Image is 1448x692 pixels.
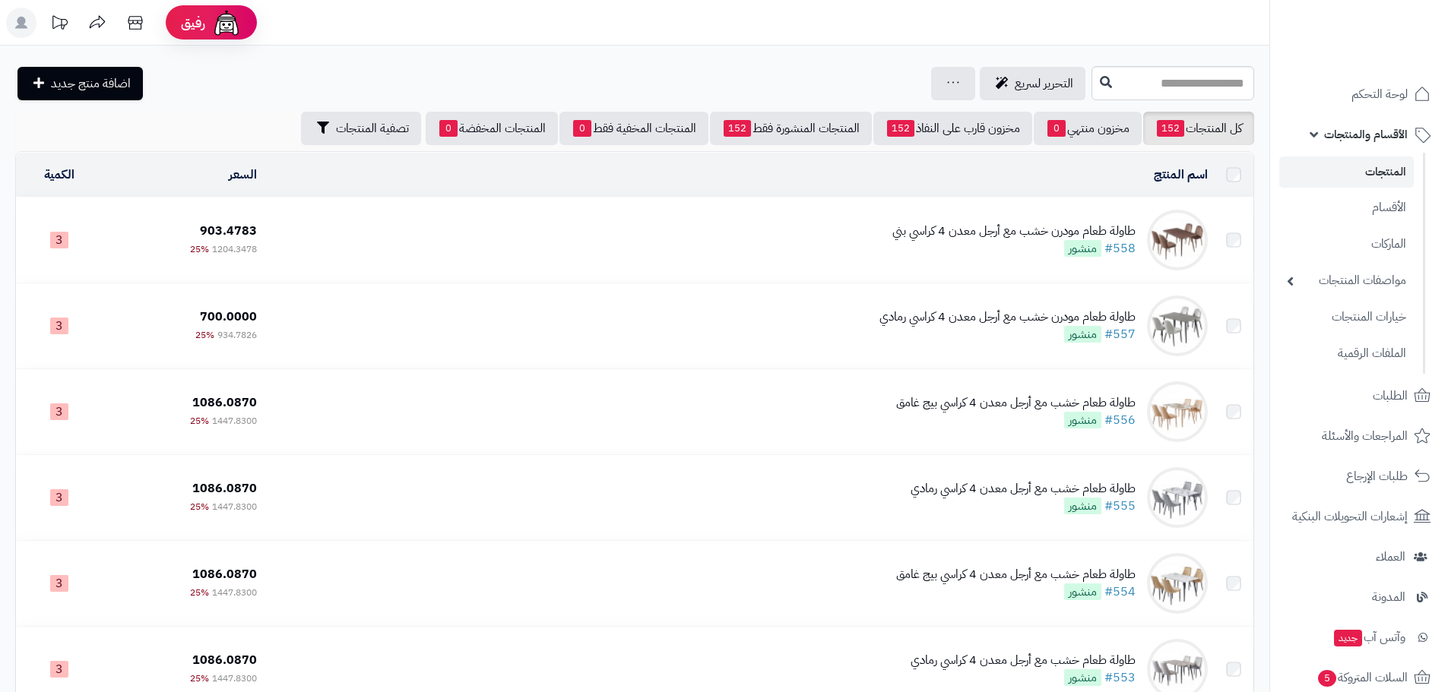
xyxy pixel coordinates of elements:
[190,586,209,599] span: 25%
[40,8,78,42] a: تحديثات المنصة
[50,232,68,248] span: 3
[1334,630,1362,646] span: جديد
[559,112,708,145] a: المنتجات المخفية فقط0
[873,112,1032,145] a: مخزون قارب على النفاذ152
[892,223,1136,240] div: طاولة طعام مودرن خشب مع أرجل معدن 4 كراسي بني
[190,242,209,256] span: 25%
[1279,619,1439,656] a: وآتس آبجديد
[1346,466,1408,487] span: طلبات الإرجاع
[1317,667,1408,688] span: السلات المتروكة
[426,112,558,145] a: المنتجات المخفضة0
[50,489,68,506] span: 3
[192,565,257,583] span: 1086.0870
[1279,228,1414,261] a: الماركات
[1324,124,1408,145] span: الأقسام والمنتجات
[1064,326,1101,343] span: منشور
[1279,337,1414,370] a: الملفات الرقمية
[1279,458,1439,495] a: طلبات الإرجاع
[192,393,257,412] span: 1086.0870
[192,651,257,669] span: 1086.0870
[1147,381,1208,442] img: طاولة طعام خشب مع أرجل معدن 4 كراسي بيج غامق
[1034,112,1142,145] a: مخزون منتهي0
[17,67,143,100] a: اضافة منتج جديد
[573,120,591,137] span: 0
[1143,112,1254,145] a: كل المنتجات152
[50,318,68,334] span: 3
[1351,84,1408,105] span: لوحة التحكم
[1279,498,1439,535] a: إشعارات التحويلات البنكية
[1015,74,1073,93] span: التحرير لسريع
[1279,539,1439,575] a: العملاء
[1104,583,1136,601] a: #554
[212,500,257,513] span: 1447.8300
[1292,506,1408,527] span: إشعارات التحويلات البنكية
[1064,583,1101,600] span: منشور
[1147,467,1208,528] img: طاولة طعام خشب مع أرجل معدن 4 كراسي رمادي
[887,120,914,137] span: 152
[200,308,257,326] span: 700.0000
[190,500,209,513] span: 25%
[1279,579,1439,615] a: المدونة
[1147,553,1208,614] img: طاولة طعام خشب مع أرجل معدن 4 كراسي بيج غامق
[212,414,257,428] span: 1447.8300
[1322,425,1408,447] span: المراجعات والأسئلة
[710,112,872,145] a: المنتجات المنشورة فقط152
[896,394,1136,412] div: طاولة طعام خشب مع أرجل معدن 4 كراسي بيج غامق
[1372,586,1405,608] span: المدونة
[51,74,131,93] span: اضافة منتج جديد
[896,566,1136,583] div: طاولة طعام خشب مع أرجل معدن 4 كراسي بيج غامق
[44,166,74,184] a: الكمية
[192,479,257,498] span: 1086.0870
[911,480,1136,498] div: طاولة طعام خشب مع أرجل معدن 4 كراسي رمادي
[1147,210,1208,270] img: طاولة طعام مودرن خشب مع أرجل معدن 4 كراسي بني
[1332,627,1405,648] span: وآتس آب
[195,328,214,342] span: 25%
[1104,668,1136,687] a: #553
[212,671,257,685] span: 1447.8300
[212,586,257,599] span: 1447.8300
[879,308,1136,326] div: طاولة طعام مودرن خشب مع أرجل معدن 4 كراسي رمادي
[1064,669,1101,686] span: منشور
[1147,295,1208,356] img: طاولة طعام مودرن خشب مع أرجل معدن 4 كراسي رمادي
[1373,385,1408,406] span: الطلبات
[439,120,458,137] span: 0
[1047,120,1066,137] span: 0
[217,328,257,342] span: 934.7826
[336,119,409,137] span: تصفية المنتجات
[181,14,205,32] span: رفيق
[190,414,209,428] span: 25%
[1104,411,1136,429] a: #556
[200,222,257,240] span: 903.4783
[1064,412,1101,428] span: منشور
[212,242,257,256] span: 1204.3478
[50,403,68,420] span: 3
[1104,497,1136,515] a: #555
[50,575,68,592] span: 3
[301,112,421,145] button: تصفية المنتجات
[1279,378,1439,414] a: الطلبات
[1279,301,1414,333] a: خيارات المنتجات
[1064,498,1101,514] span: منشور
[980,67,1085,100] a: التحرير لسريع
[1376,546,1405,567] span: العملاء
[1104,325,1136,343] a: #557
[1279,156,1414,188] a: المنتجات
[1157,120,1184,137] span: 152
[1104,239,1136,258] a: #558
[1279,264,1414,297] a: مواصفات المنتجات
[724,120,751,137] span: 152
[190,671,209,685] span: 25%
[1154,166,1208,184] a: اسم المنتج
[1064,240,1101,257] span: منشور
[911,652,1136,669] div: طاولة طعام خشب مع أرجل معدن 4 كراسي رمادي
[1279,76,1439,112] a: لوحة التحكم
[229,166,257,184] a: السعر
[1317,669,1336,687] span: 5
[211,8,242,38] img: ai-face.png
[1345,27,1434,59] img: logo-2.png
[50,661,68,678] span: 3
[1279,418,1439,454] a: المراجعات والأسئلة
[1279,191,1414,224] a: الأقسام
